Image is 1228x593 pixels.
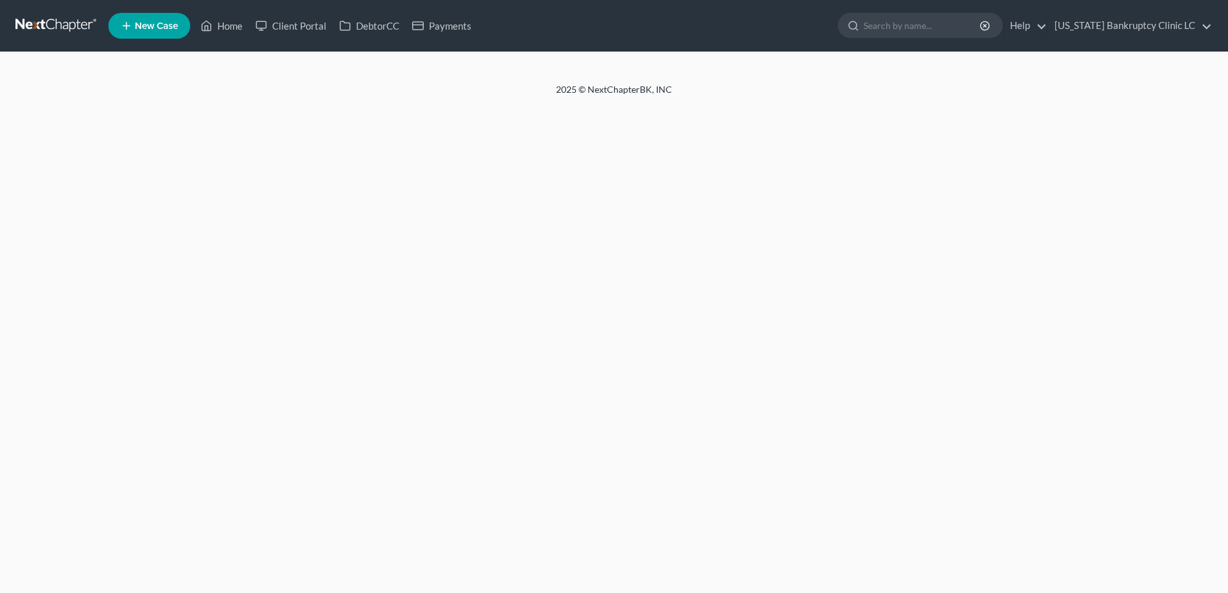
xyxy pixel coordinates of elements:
span: New Case [135,21,178,31]
a: Client Portal [249,14,333,37]
a: [US_STATE] Bankruptcy Clinic LC [1048,14,1212,37]
input: Search by name... [864,14,982,37]
a: DebtorCC [333,14,406,37]
a: Payments [406,14,478,37]
a: Home [194,14,249,37]
a: Help [1004,14,1047,37]
div: 2025 © NextChapterBK, INC [246,83,982,106]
